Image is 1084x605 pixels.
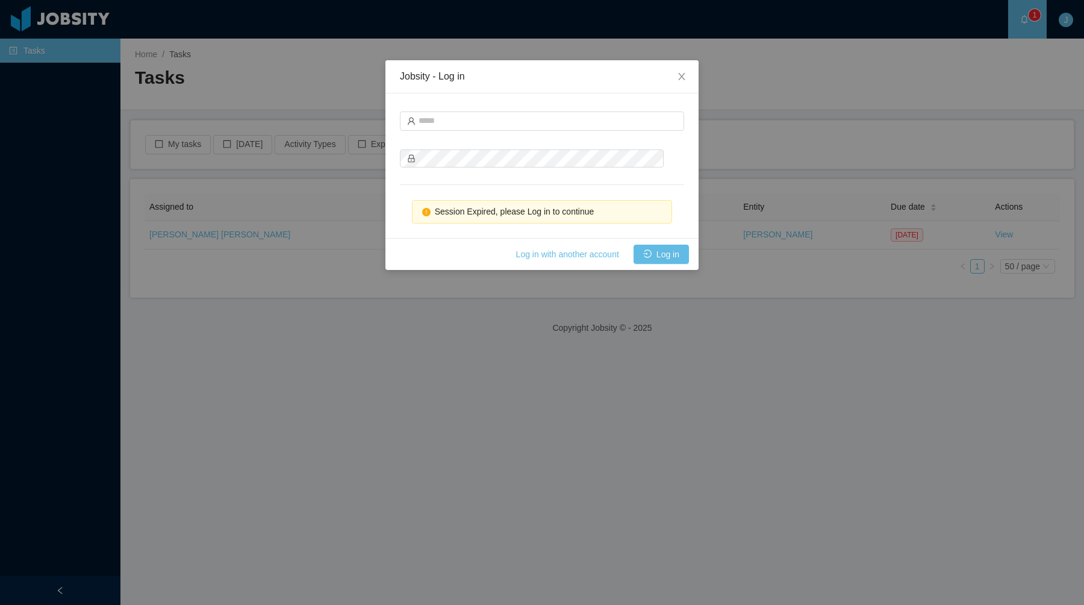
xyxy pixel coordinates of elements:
button: Close [665,60,699,94]
button: icon: loginLog in [634,245,689,264]
i: icon: exclamation-circle [422,208,431,216]
i: icon: close [677,72,687,81]
button: Log in with another account [506,245,629,264]
div: Jobsity - Log in [400,70,684,83]
i: icon: lock [407,154,416,163]
span: Session Expired, please Log in to continue [435,207,594,216]
i: icon: user [407,117,416,125]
